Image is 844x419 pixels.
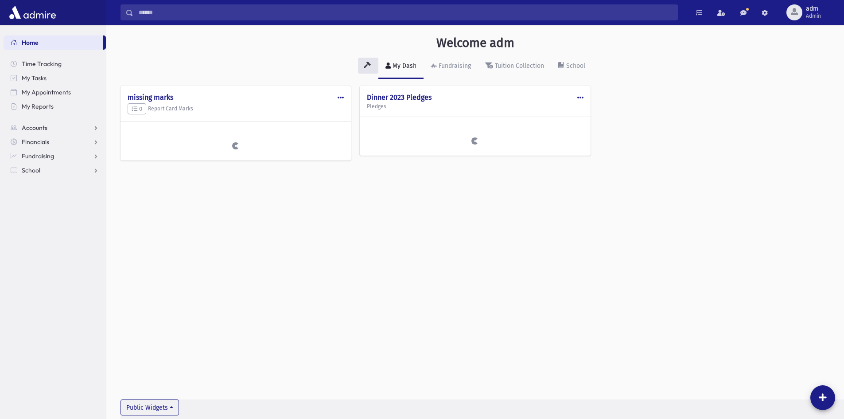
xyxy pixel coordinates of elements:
a: Fundraising [4,149,106,163]
h3: Welcome adm [436,35,514,51]
a: My Appointments [4,85,106,99]
a: Home [4,35,103,50]
span: Financials [22,138,49,146]
button: Public Widgets [121,399,179,415]
a: My Dash [378,54,424,79]
a: Financials [4,135,106,149]
div: My Dash [391,62,416,70]
button: 0 [128,103,146,115]
a: Tuition Collection [478,54,551,79]
input: Search [133,4,677,20]
span: My Reports [22,102,54,110]
div: School [564,62,585,70]
a: My Reports [4,99,106,114]
a: Accounts [4,121,106,135]
span: Home [22,39,39,47]
img: AdmirePro [7,4,58,21]
span: School [22,166,40,174]
a: Time Tracking [4,57,106,71]
a: My Tasks [4,71,106,85]
h5: Pledges [367,103,583,110]
span: Fundraising [22,152,54,160]
a: School [4,163,106,177]
div: Tuition Collection [493,62,544,70]
span: Admin [806,12,821,20]
h4: missing marks [128,93,344,102]
span: 0 [132,106,142,112]
span: My Tasks [22,74,47,82]
span: My Appointments [22,88,71,96]
span: adm [806,5,821,12]
h5: Report Card Marks [128,103,344,115]
h4: Dinner 2023 Pledges [367,93,583,102]
span: Accounts [22,124,47,132]
span: Time Tracking [22,60,62,68]
a: Fundraising [424,54,478,79]
div: Fundraising [437,62,471,70]
a: School [551,54,592,79]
